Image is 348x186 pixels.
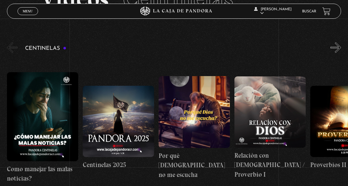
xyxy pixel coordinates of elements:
[159,151,230,180] h4: Por qué [DEMOGRAPHIC_DATA] no me escucha
[330,42,341,53] button: Next
[25,46,66,51] h3: Centinelas
[83,160,154,170] h4: Centinelas 2025
[21,14,35,19] span: Cerrar
[7,164,78,183] h4: Como manejar las malas noticias?
[302,10,316,13] a: Buscar
[7,42,18,53] button: Previous
[23,9,33,13] span: Menu
[254,8,292,15] span: [PERSON_NAME]
[322,7,330,15] a: View your shopping cart
[234,151,306,179] h4: Relación con [DEMOGRAPHIC_DATA] / Proverbio I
